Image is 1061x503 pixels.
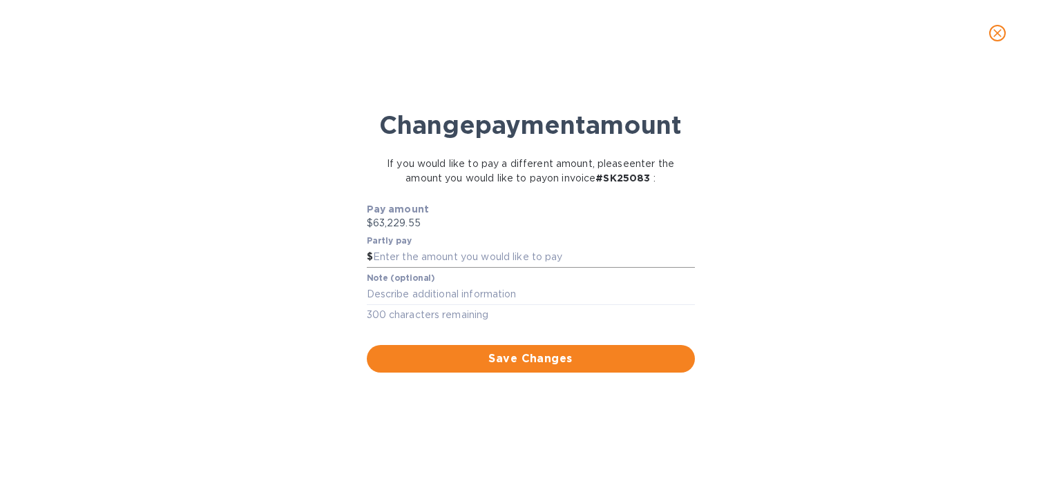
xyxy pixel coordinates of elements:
b: Pay amount [367,204,430,215]
p: $63,229.55 [367,216,695,230]
label: Partly pay [367,237,412,246]
b: Change payment amount [379,110,682,140]
label: Note (optional) [367,274,434,282]
input: Enter the amount you would like to pay [373,247,695,268]
b: # SK25083 [595,172,650,184]
p: 300 characters remaining [367,307,695,323]
div: $ [367,247,373,268]
button: close [981,17,1014,50]
span: Save Changes [378,351,684,367]
p: If you would like to pay a different amount, please enter the amount you would like to pay on inv... [368,157,694,186]
button: Save Changes [367,345,695,373]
